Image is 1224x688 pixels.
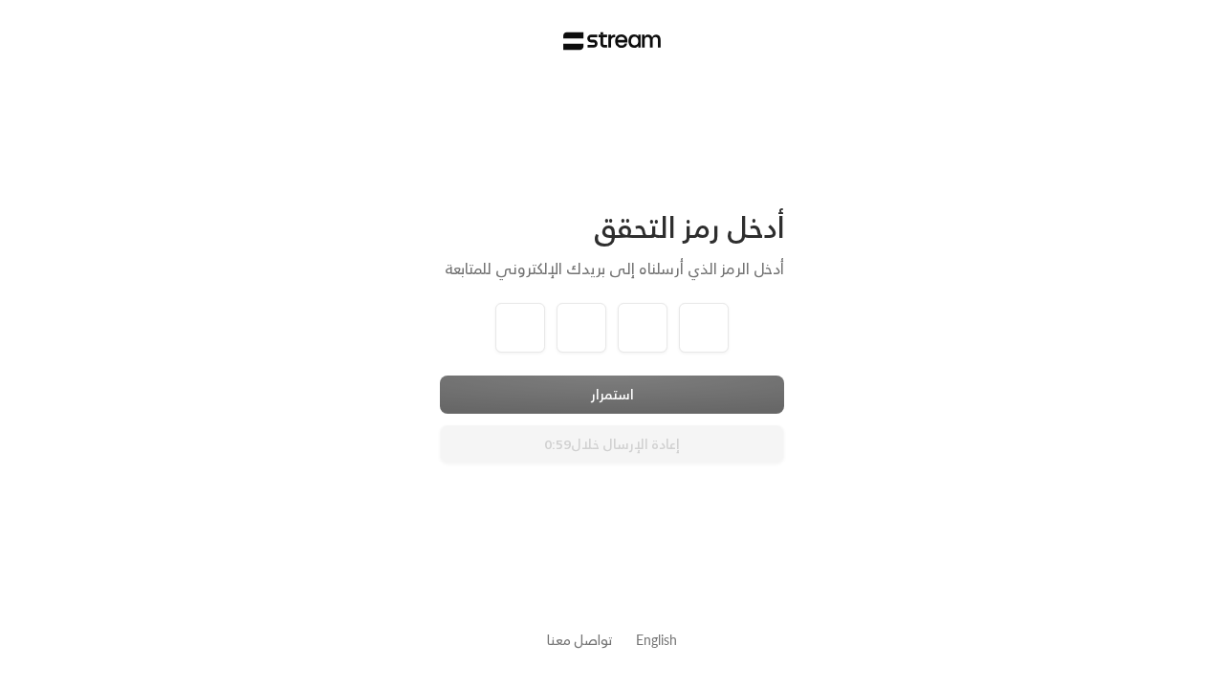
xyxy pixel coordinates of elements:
[440,209,784,246] div: أدخل رمز التحقق
[547,628,613,652] a: تواصل معنا
[563,32,662,51] img: Stream Logo
[636,622,677,657] a: English
[440,257,784,280] div: أدخل الرمز الذي أرسلناه إلى بريدك الإلكتروني للمتابعة
[547,630,613,650] button: تواصل معنا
